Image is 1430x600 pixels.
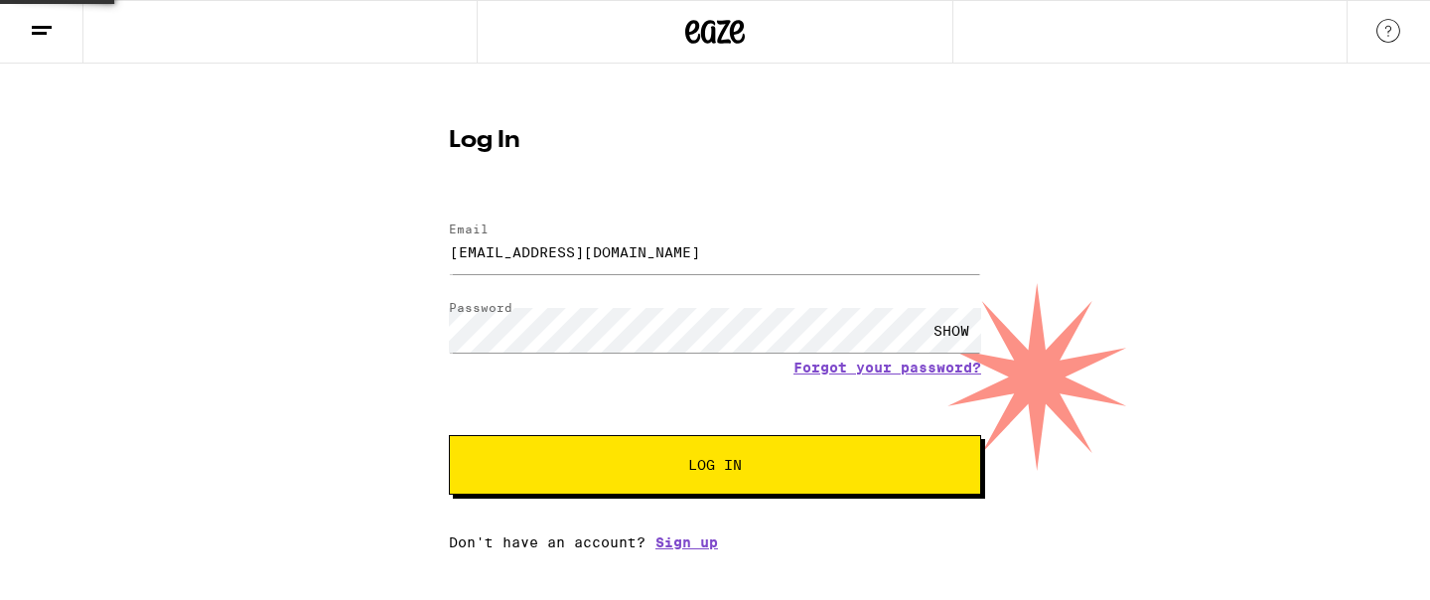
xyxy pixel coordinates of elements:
div: Don't have an account? [449,534,981,550]
a: Forgot your password? [793,360,981,375]
label: Email [449,223,489,235]
label: Password [449,301,512,314]
span: Log In [688,458,742,472]
a: Sign up [655,534,718,550]
input: Email [449,229,981,274]
button: Log In [449,435,981,495]
div: SHOW [922,308,981,353]
h1: Log In [449,129,981,153]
